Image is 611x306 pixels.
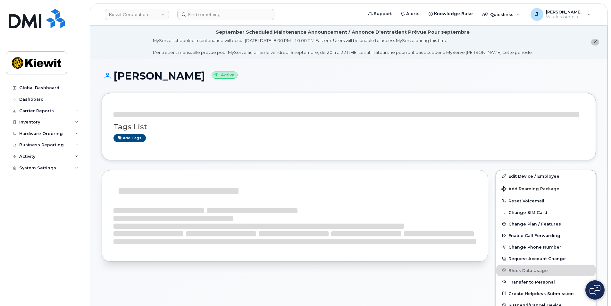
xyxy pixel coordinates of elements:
[496,170,596,182] a: Edit Device / Employee
[113,123,584,131] h3: Tags List
[590,285,600,295] img: Open chat
[496,265,596,276] button: Block Data Usage
[496,276,596,288] button: Transfer to Personal
[508,222,561,226] span: Change Plan / Features
[496,195,596,207] button: Reset Voicemail
[113,134,146,142] a: Add tags
[508,233,560,238] span: Enable Call Forwarding
[496,218,596,230] button: Change Plan / Features
[496,207,596,218] button: Change SIM Card
[591,39,599,46] button: close notification
[496,182,596,195] button: Add Roaming Package
[496,241,596,253] button: Change Phone Number
[102,70,596,81] h1: [PERSON_NAME]
[496,288,596,299] a: Create Helpdesk Submission
[216,29,470,36] div: September Scheduled Maintenance Announcement / Annonce D'entretient Prévue Pour septembre
[153,38,533,55] div: MyServe scheduled maintenance will occur [DATE][DATE] 8:00 PM - 10:00 PM Eastern. Users will be u...
[501,186,559,192] span: Add Roaming Package
[496,253,596,264] button: Request Account Change
[212,72,238,79] small: Active
[496,230,596,241] button: Enable Call Forwarding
